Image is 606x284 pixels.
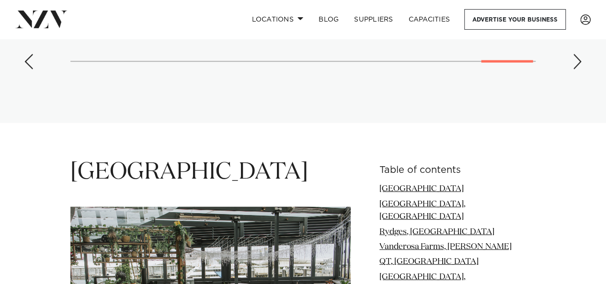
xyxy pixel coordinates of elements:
a: Locations [244,9,311,30]
a: Capacities [401,9,458,30]
h1: [GEOGRAPHIC_DATA] [70,158,351,188]
a: Vanderosa Farms, [PERSON_NAME] [379,243,512,251]
img: nzv-logo.png [15,11,68,28]
a: BLOG [311,9,346,30]
a: [GEOGRAPHIC_DATA] [379,185,464,193]
a: QT, [GEOGRAPHIC_DATA] [379,258,479,266]
a: Advertise your business [464,9,566,30]
h6: Table of contents [379,165,536,175]
a: SUPPLIERS [346,9,400,30]
a: [GEOGRAPHIC_DATA], [GEOGRAPHIC_DATA] [379,200,466,221]
a: Rydges, [GEOGRAPHIC_DATA] [379,228,494,236]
